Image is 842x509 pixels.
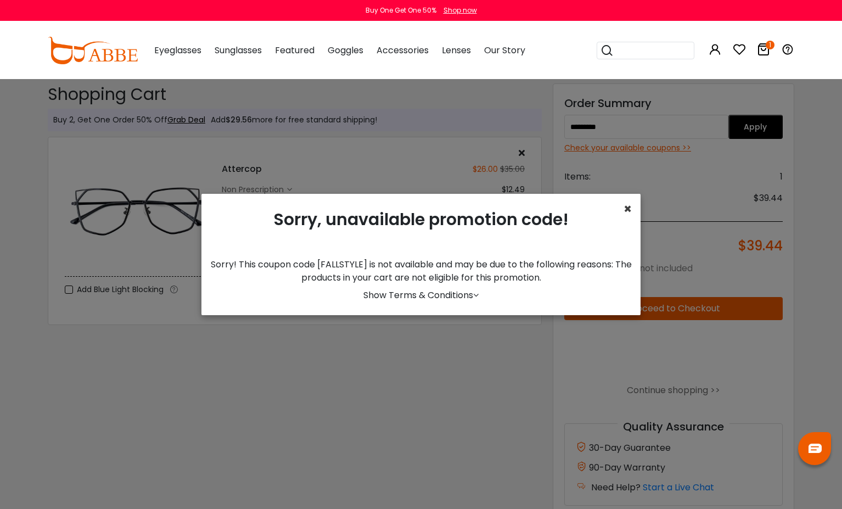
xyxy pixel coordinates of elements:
img: abbeglasses.com [48,37,138,64]
div: Shop now [444,5,477,15]
span: Featured [275,44,315,57]
a: Show Terms & Conditions [363,289,479,301]
img: chat [809,444,822,453]
div: Sorry! This coupon code [FALLSTYLE] is not available and may be due to the following reasons: The... [210,258,632,284]
div: Sorry, unavailable promotion code! [210,203,632,258]
span: Our Story [484,44,525,57]
span: Eyeglasses [154,44,201,57]
span: × [624,200,632,218]
span: Lenses [442,44,471,57]
span: Goggles [328,44,363,57]
a: 1 [757,45,770,58]
span: Sunglasses [215,44,262,57]
span: Accessories [377,44,429,57]
a: Shop now [438,5,477,15]
div: Buy One Get One 50% [366,5,436,15]
button: Close [624,203,632,216]
i: 1 [766,41,774,49]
